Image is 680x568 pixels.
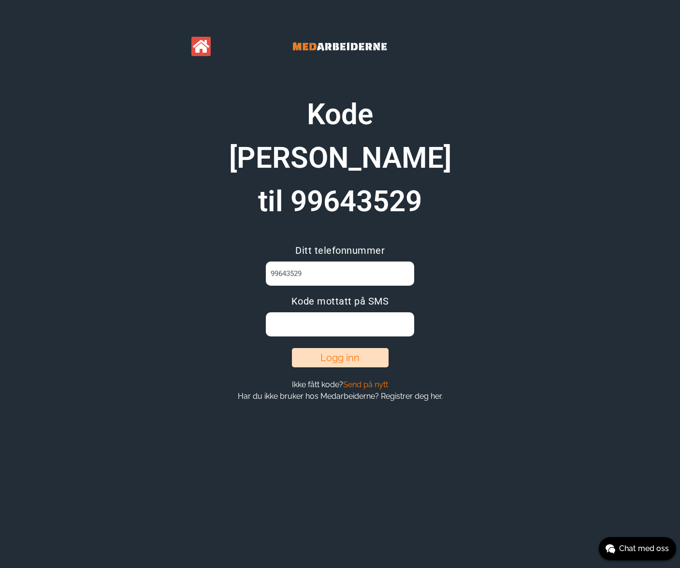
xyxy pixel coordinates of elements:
[289,379,391,390] button: Ikke fått kode?Send på nytt
[295,245,385,256] span: Ditt telefonnummer
[599,537,676,560] button: Chat med oss
[291,295,389,307] span: Kode mottatt på SMS
[267,29,412,64] img: Banner
[619,543,669,554] span: Chat med oss
[343,380,388,389] span: Send på nytt
[235,391,446,401] button: Har du ikke bruker hos Medarbeiderne? Registrer deg her.
[292,348,389,367] button: Logg inn
[219,93,461,223] h1: Kode [PERSON_NAME] til 99643529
